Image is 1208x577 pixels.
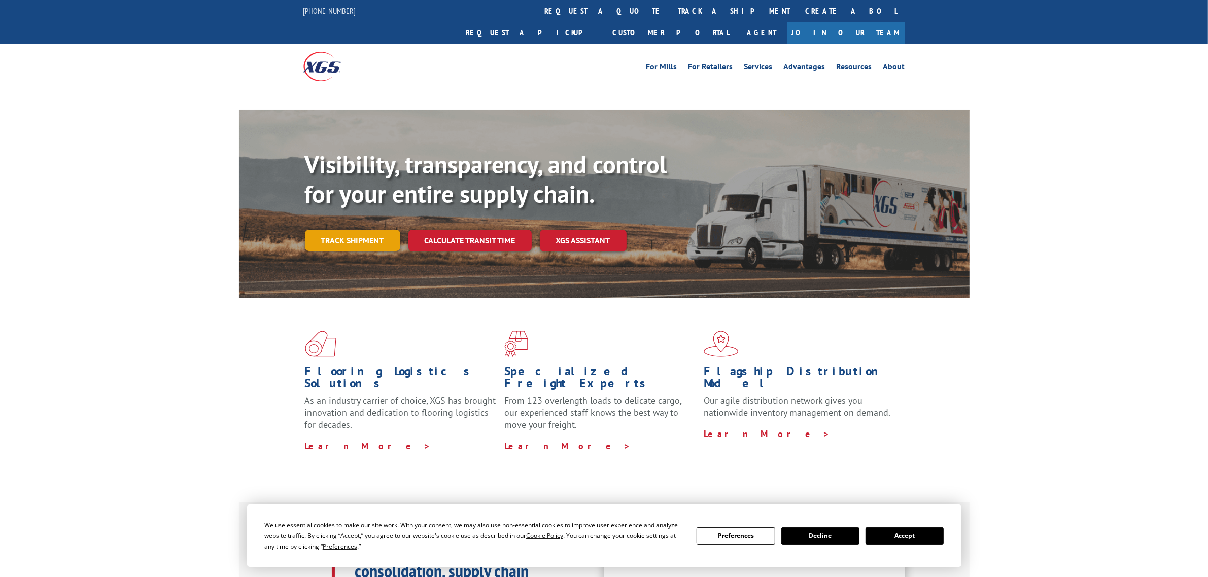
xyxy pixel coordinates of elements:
[605,22,737,44] a: Customer Portal
[744,63,773,74] a: Services
[305,365,497,394] h1: Flooring Logistics Solutions
[408,230,532,251] a: Calculate transit time
[459,22,605,44] a: Request a pickup
[704,394,890,418] span: Our agile distribution network gives you nationwide inventory management on demand.
[504,365,696,394] h1: Specialized Freight Experts
[504,331,528,357] img: xgs-icon-focused-on-flooring-red
[688,63,733,74] a: For Retailers
[305,394,496,430] span: As an industry carrier of choice, XGS has brought innovation and dedication to flooring logistics...
[305,149,667,209] b: Visibility, transparency, and control for your entire supply chain.
[781,527,859,545] button: Decline
[787,22,905,44] a: Join Our Team
[504,394,696,440] p: From 123 overlength loads to delicate cargo, our experienced staff knows the best way to move you...
[540,230,627,251] a: XGS ASSISTANT
[526,531,563,540] span: Cookie Policy
[704,331,739,357] img: xgs-icon-flagship-distribution-model-red
[247,504,961,567] div: Cookie Consent Prompt
[264,520,684,552] div: We use essential cookies to make our site work. With your consent, we may also use non-essential ...
[737,22,787,44] a: Agent
[646,63,677,74] a: For Mills
[837,63,872,74] a: Resources
[697,527,775,545] button: Preferences
[305,230,400,251] a: Track shipment
[866,527,944,545] button: Accept
[303,6,356,16] a: [PHONE_NUMBER]
[305,440,431,452] a: Learn More >
[305,331,336,357] img: xgs-icon-total-supply-chain-intelligence-red
[704,365,895,394] h1: Flagship Distribution Model
[784,63,825,74] a: Advantages
[704,428,830,440] a: Learn More >
[883,63,905,74] a: About
[323,542,357,551] span: Preferences
[504,440,631,452] a: Learn More >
